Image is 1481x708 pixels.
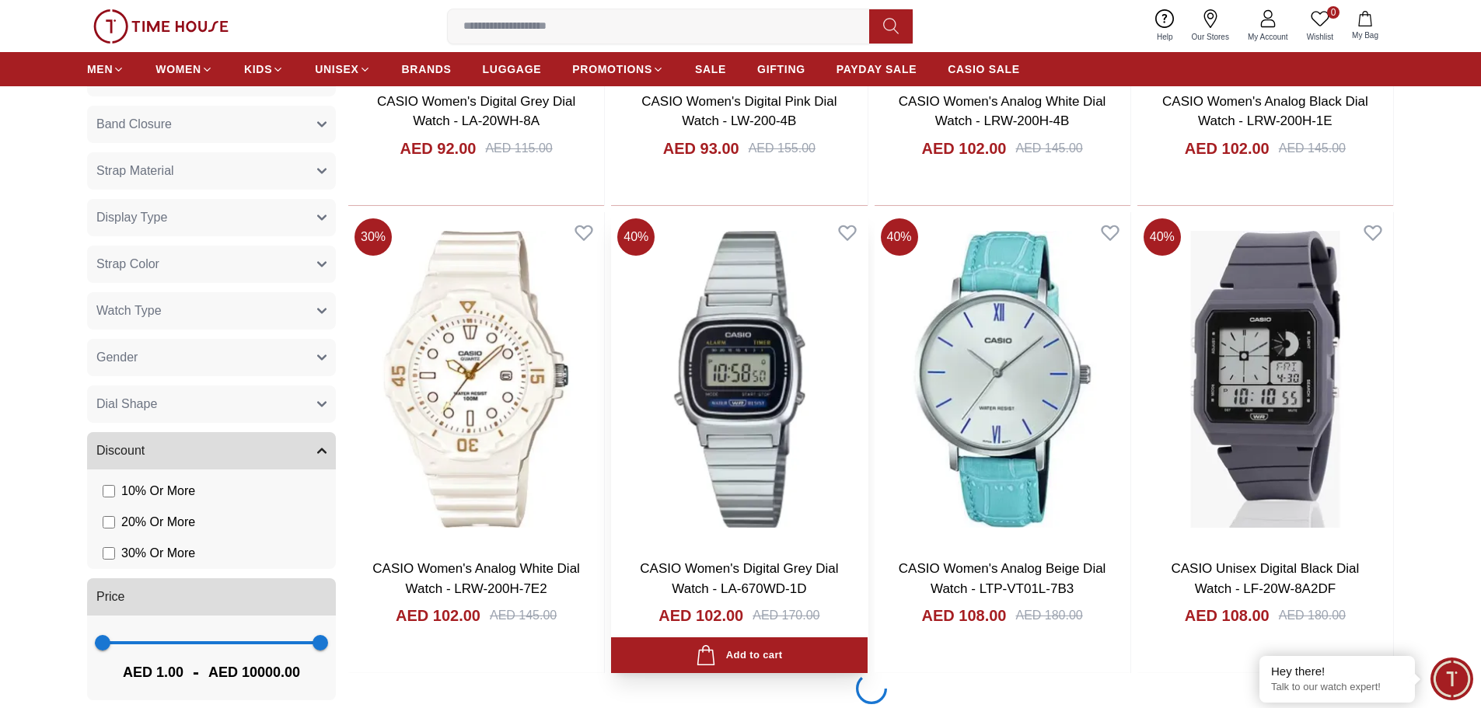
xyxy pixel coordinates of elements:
button: Price [87,578,336,616]
a: CASIO SALE [948,55,1020,83]
a: GIFTING [757,55,805,83]
span: Gender [96,348,138,367]
h4: AED 102.00 [396,605,480,626]
span: PROMOTIONS [572,61,652,77]
div: Chat Widget [1430,657,1473,700]
div: AED 115.00 [485,139,552,158]
h4: AED 92.00 [400,138,477,159]
div: AED 180.00 [1279,606,1346,625]
span: Watch Type [96,302,162,320]
a: SALE [695,55,726,83]
p: Talk to our watch expert! [1271,681,1403,694]
div: AED 155.00 [749,139,816,158]
span: - [183,660,208,685]
a: Our Stores [1182,6,1238,46]
span: 40 % [881,218,918,256]
div: AED 145.00 [1015,139,1082,158]
span: AED 10000.00 [208,661,300,683]
div: AED 145.00 [1279,139,1346,158]
a: CASIO Women's Digital Grey Dial Watch - LA-670WD-1D [640,561,838,596]
input: 10% Or More [103,485,115,497]
span: Band Closure [96,115,172,134]
span: 30 % Or More [121,544,195,563]
a: UNISEX [315,55,370,83]
span: 30 % [355,218,392,256]
img: CASIO Women's Analog Beige Dial Watch - LTP-VT01L-7B3 [875,212,1130,546]
a: KIDS [244,55,284,83]
span: My Bag [1346,30,1385,41]
span: My Account [1242,31,1294,43]
span: Help [1151,31,1179,43]
span: PAYDAY SALE [837,61,917,77]
span: Wishlist [1301,31,1340,43]
span: AED 1.00 [123,661,183,683]
button: Dial Shape [87,385,336,423]
button: Strap Material [87,152,336,190]
input: 30% Or More [103,547,115,560]
span: 40 % [617,218,655,256]
input: 20% Or More [103,516,115,528]
a: CASIO Women's Analog Black Dial Watch - LRW-200H-1E [1162,94,1368,129]
a: CASIO Women's Analog Beige Dial Watch - LTP-VT01L-7B3 [899,561,1106,596]
span: Discount [96,441,145,460]
div: AED 145.00 [490,606,557,625]
h4: AED 108.00 [922,605,1007,626]
a: Help [1147,6,1182,46]
span: LUGGAGE [483,61,542,77]
a: BRANDS [402,55,452,83]
a: CASIO Unisex Digital Black Dial Watch - LF-20W-8A2DF [1171,561,1359,596]
span: GIFTING [757,61,805,77]
span: WOMEN [155,61,201,77]
button: Display Type [87,199,336,236]
button: Discount [87,432,336,469]
a: WOMEN [155,55,213,83]
div: Add to cart [696,645,782,666]
span: Our Stores [1186,31,1235,43]
span: Dial Shape [96,395,157,413]
span: 10 % Or More [121,482,195,500]
a: CASIO Women's Digital Grey Dial Watch - LA-670WD-1D [611,212,867,546]
span: BRANDS [402,61,452,77]
img: CASIO Unisex Digital Black Dial Watch - LF-20W-8A2DF [1137,212,1393,546]
span: Display Type [96,208,167,227]
span: 20 % Or More [121,513,195,532]
div: AED 180.00 [1015,606,1082,625]
button: Watch Type [87,292,336,330]
img: ... [93,9,229,44]
a: CASIO Women's Digital Pink Dial Watch - LW-200-4B [641,94,837,129]
span: KIDS [244,61,272,77]
h4: AED 102.00 [1185,138,1270,159]
h4: AED 93.00 [663,138,739,159]
div: AED 170.00 [753,606,819,625]
button: My Bag [1343,8,1388,44]
h4: AED 108.00 [1185,605,1270,626]
span: SALE [695,61,726,77]
span: 40 % [1144,218,1181,256]
a: CASIO Women's Analog White Dial Watch - LRW-200H-4B [899,94,1106,129]
a: 0Wishlist [1298,6,1343,46]
span: MEN [87,61,113,77]
span: 0 [1327,6,1340,19]
a: CASIO Women's Analog White Dial Watch - LRW-200H-7E2 [372,561,580,596]
a: PAYDAY SALE [837,55,917,83]
span: Price [96,588,124,606]
span: Strap Color [96,255,159,274]
button: Gender [87,339,336,376]
button: Band Closure [87,106,336,143]
button: Strap Color [87,246,336,283]
a: MEN [87,55,124,83]
span: Strap Material [96,162,174,180]
a: LUGGAGE [483,55,542,83]
h4: AED 102.00 [658,605,743,626]
div: Hey there! [1271,664,1403,679]
img: CASIO Women's Analog White Dial Watch - LRW-200H-7E2 [348,212,604,546]
span: CASIO SALE [948,61,1020,77]
a: PROMOTIONS [572,55,664,83]
span: UNISEX [315,61,358,77]
button: Add to cart [611,637,867,674]
h4: AED 102.00 [922,138,1007,159]
a: CASIO Women's Digital Grey Dial Watch - LA-20WH-8A [377,94,575,129]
